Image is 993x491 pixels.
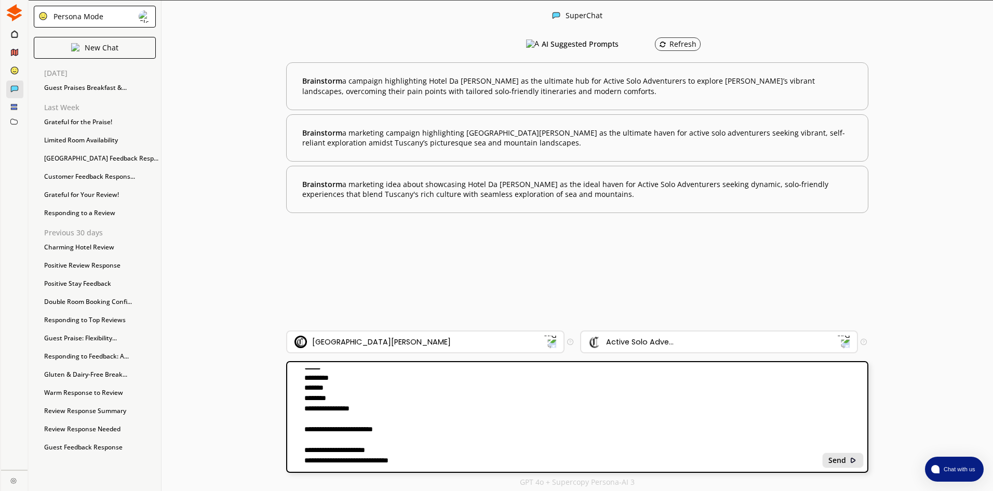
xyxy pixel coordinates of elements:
div: Charming Hotel Review [39,240,161,255]
span: Brainstorm [302,76,342,86]
div: SuperChat [566,11,602,21]
img: AI Suggested Prompts [526,39,539,49]
div: Limited Room Availability [39,132,161,148]
b: Send [828,456,846,465]
span: Chat with us [940,465,977,473]
div: Double Room Booking Confi... [39,294,161,310]
div: Review Response Needed [39,421,161,437]
div: Warm Response to Review [39,385,161,401]
button: atlas-launcher [925,457,984,482]
p: New Chat [85,44,118,52]
div: Review Response Summary [39,403,161,419]
img: Audience Icon [588,336,601,348]
img: Brand Icon [294,336,307,348]
img: Dropdown Icon [543,335,556,348]
img: Tooltip Icon [861,339,867,345]
img: Close [139,10,151,23]
div: Responding to Top Reviews [39,312,161,328]
div: Active Solo Adve... [606,338,674,346]
img: Dropdown Icon [837,335,850,348]
div: Responding to Feedback: A... [39,349,161,364]
img: Close [6,4,23,21]
div: Positive Review Response [39,258,161,273]
p: Last Week [44,103,161,112]
div: Refresh [659,40,696,48]
div: Grateful for Your Review! [39,187,161,203]
div: Guest Feedback Response [39,440,161,455]
span: Brainstorm [302,179,342,189]
b: a campaign highlighting Hotel Da [PERSON_NAME] as the ultimate hub for Active Solo Adventurers to... [302,76,852,96]
div: [GEOGRAPHIC_DATA] Feedback Resp... [39,151,161,166]
p: Previous 30 days [44,229,161,237]
img: Close [552,11,560,20]
a: Close [1,470,28,488]
div: Persona Mode [50,12,103,21]
b: a marketing idea about showcasing Hotel Da [PERSON_NAME] as the ideal haven for Active Solo Adven... [302,179,852,200]
img: Tooltip Icon [567,339,573,345]
div: Grateful for the Praise! [39,114,161,130]
div: [GEOGRAPHIC_DATA][PERSON_NAME] [312,338,451,346]
div: Guest Praise: Flexibility... [39,330,161,346]
div: Guest Praises Breakfast &... [39,80,161,96]
img: Close [10,477,17,484]
span: Brainstorm [302,128,342,138]
div: Responding to a Review [39,205,161,221]
img: Close [38,11,48,21]
img: Close [71,43,79,51]
div: Gluten & Dairy-Free Break... [39,367,161,382]
p: GPT 4o + Supercopy Persona-AI 3 [520,478,635,486]
img: Close [850,457,857,464]
div: Positive Stay Feedback [39,276,161,291]
p: [DATE] [44,69,161,77]
img: Refresh [659,41,666,48]
b: a marketing campaign highlighting [GEOGRAPHIC_DATA][PERSON_NAME] as the ultimate haven for active... [302,128,852,148]
h3: AI Suggested Prompts [542,36,619,52]
div: Customer Feedback Respons... [39,169,161,184]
